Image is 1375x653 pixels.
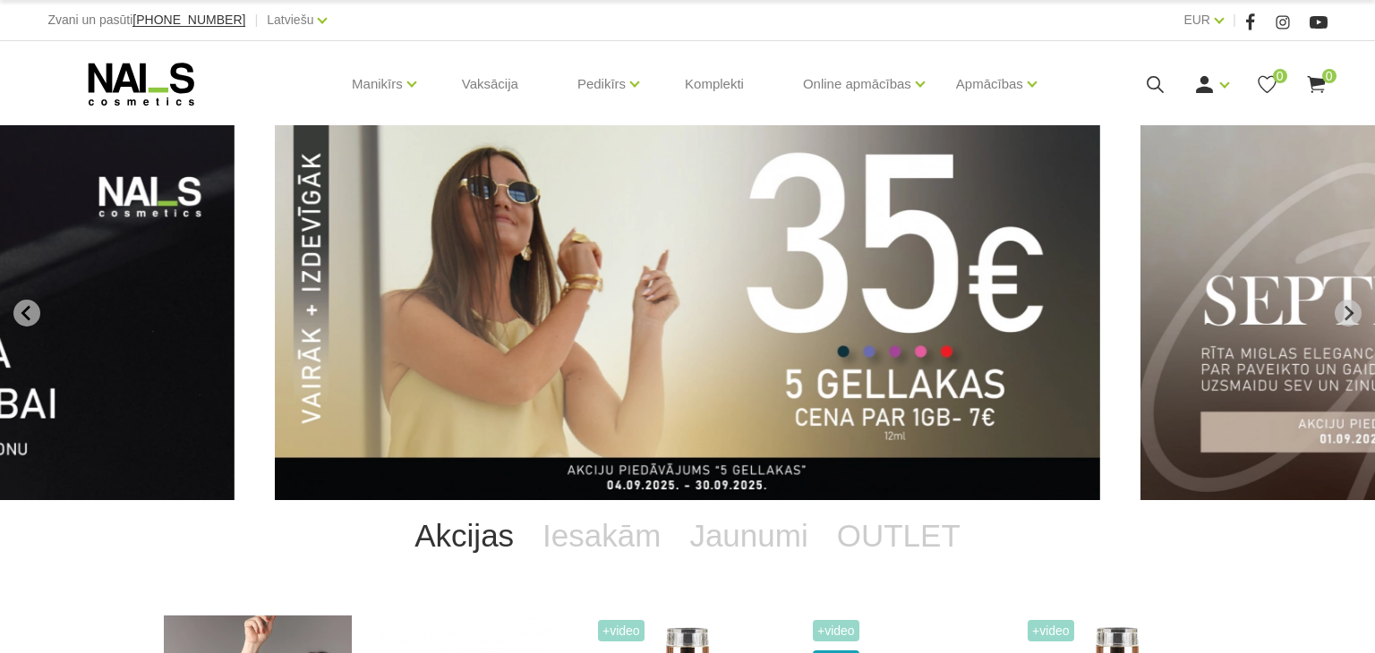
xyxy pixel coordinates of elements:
span: +Video [1028,620,1074,641]
li: 1 of 12 [275,125,1100,500]
a: Online apmācības [803,48,911,120]
a: Jaunumi [675,500,822,572]
a: Apmācības [956,48,1023,120]
button: Go to last slide [13,300,40,326]
span: | [254,9,258,31]
a: Manikīrs [352,48,403,120]
a: 0 [1256,73,1278,96]
a: Iesakām [528,500,675,572]
a: Pedikīrs [577,48,626,120]
span: 0 [1322,69,1337,83]
div: Zvani un pasūti [47,9,245,31]
a: Vaksācija [448,41,533,127]
button: Next slide [1335,300,1362,326]
span: | [1233,9,1236,31]
a: Akcijas [400,500,528,572]
a: 0 [1305,73,1328,96]
a: [PHONE_NUMBER] [132,13,245,27]
span: +Video [813,620,859,641]
a: Komplekti [670,41,758,127]
span: +Video [598,620,645,641]
a: OUTLET [823,500,975,572]
a: Latviešu [267,9,313,30]
span: 0 [1273,69,1287,83]
a: EUR [1183,9,1210,30]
